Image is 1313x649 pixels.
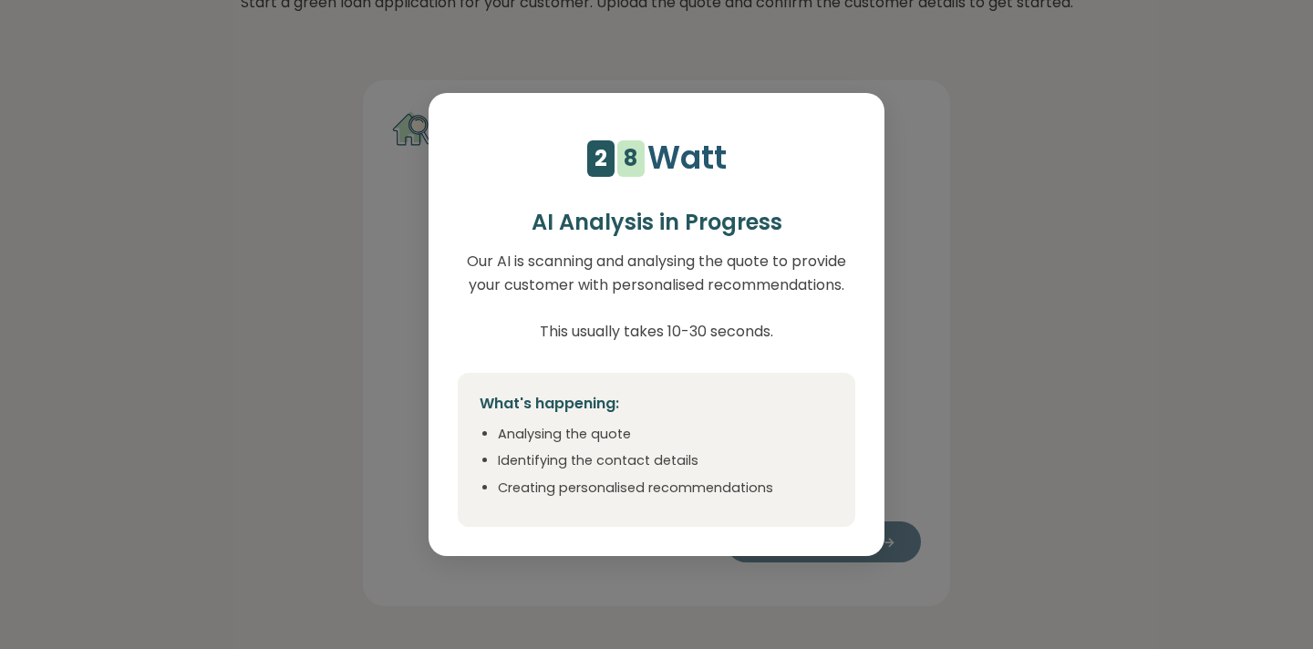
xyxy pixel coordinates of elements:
li: Creating personalised recommendations [498,479,833,499]
li: Analysing the quote [498,425,833,445]
li: Identifying the contact details [498,451,833,471]
h2: AI Analysis in Progress [458,210,855,236]
div: 2 [594,140,607,177]
div: 8 [624,140,637,177]
p: Watt [647,132,727,183]
h4: What's happening: [480,395,833,414]
p: Our AI is scanning and analysing the quote to provide your customer with personalised recommendat... [458,250,855,343]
